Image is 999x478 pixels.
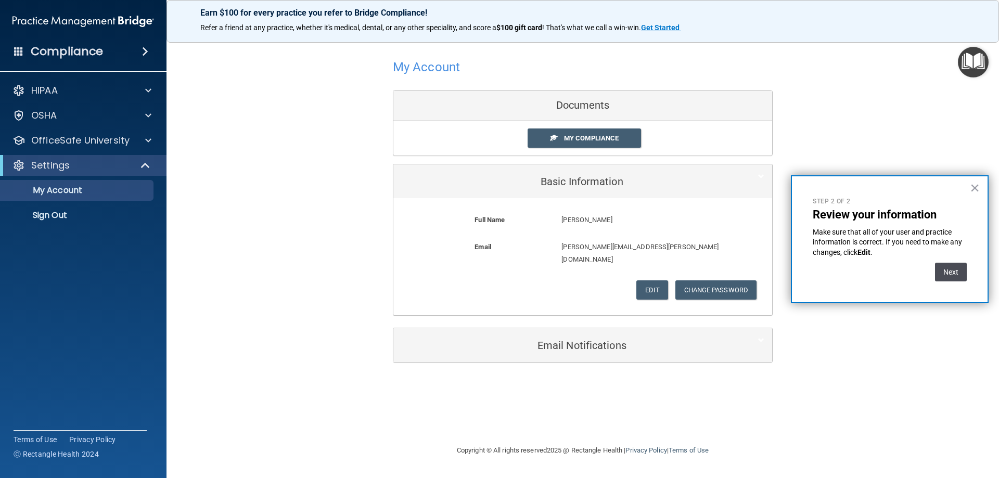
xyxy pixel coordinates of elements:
[401,176,733,187] h5: Basic Information
[970,179,980,196] button: Close
[870,248,873,256] span: .
[31,109,57,122] p: OSHA
[857,248,870,256] strong: Edit
[200,8,965,18] p: Earn $100 for every practice you refer to Bridge Compliance!
[641,23,680,32] strong: Get Started
[31,44,103,59] h4: Compliance
[7,210,149,221] p: Sign Out
[475,243,491,251] b: Email
[14,434,57,445] a: Terms of Use
[561,241,720,266] p: [PERSON_NAME][EMAIL_ADDRESS][PERSON_NAME][DOMAIN_NAME]
[564,134,619,142] span: My Compliance
[935,263,967,281] button: Next
[496,23,542,32] strong: $100 gift card
[813,197,967,206] p: Step 2 of 2
[475,216,505,224] b: Full Name
[669,446,709,454] a: Terms of Use
[69,434,116,445] a: Privacy Policy
[31,159,70,172] p: Settings
[813,228,964,256] span: Make sure that all of your user and practice information is correct. If you need to make any chan...
[7,185,149,196] p: My Account
[393,434,773,467] div: Copyright © All rights reserved 2025 @ Rectangle Health | |
[636,280,668,300] button: Edit
[813,208,967,222] p: Review your information
[401,340,733,351] h5: Email Notifications
[625,446,667,454] a: Privacy Policy
[561,214,720,226] p: [PERSON_NAME]
[542,23,641,32] span: ! That's what we call a win-win.
[958,47,989,77] button: Open Resource Center
[31,84,58,97] p: HIPAA
[675,280,757,300] button: Change Password
[14,449,99,459] span: Ⓒ Rectangle Health 2024
[31,134,130,147] p: OfficeSafe University
[393,60,460,74] h4: My Account
[393,91,772,121] div: Documents
[12,11,154,32] img: PMB logo
[200,23,496,32] span: Refer a friend at any practice, whether it's medical, dental, or any other speciality, and score a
